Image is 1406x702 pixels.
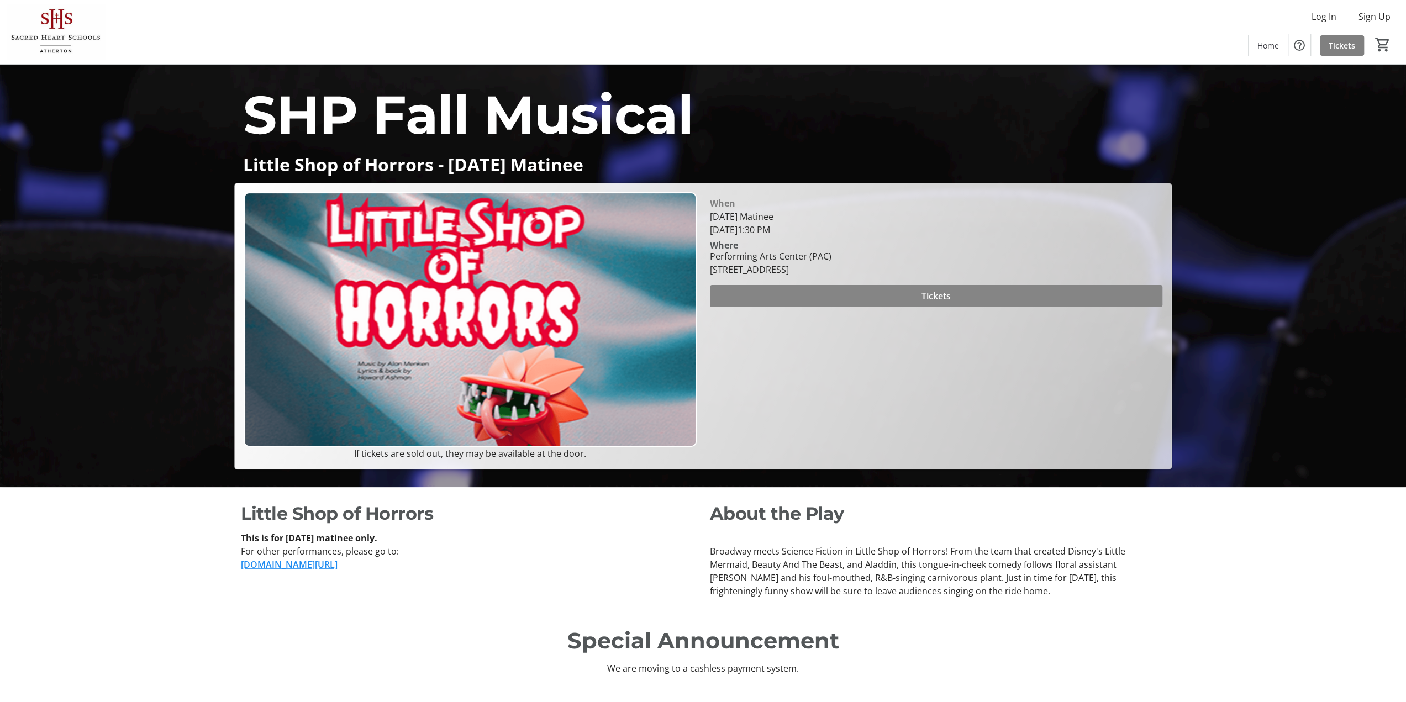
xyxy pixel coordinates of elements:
[1358,10,1391,23] span: Sign Up
[710,250,831,263] div: Performing Arts Center (PAC)
[241,624,1165,657] p: Special Announcement
[1329,40,1355,51] span: Tickets
[241,558,338,571] a: [DOMAIN_NAME][URL]
[1257,40,1279,51] span: Home
[1350,8,1399,25] button: Sign Up
[710,210,1162,236] div: [DATE] Matinee [DATE]1:30 PM
[1288,34,1310,56] button: Help
[241,545,696,558] p: For other performances, please go to:
[709,500,1165,527] p: About the Play
[710,241,738,250] div: Where
[921,289,951,303] span: Tickets
[1312,10,1336,23] span: Log In
[1373,35,1393,55] button: Cart
[1249,35,1288,56] a: Home
[710,197,735,210] div: When
[244,192,696,447] img: Campaign CTA Media Photo
[1320,35,1364,56] a: Tickets
[241,532,377,544] strong: This is for [DATE] matinee only.
[710,263,831,276] div: [STREET_ADDRESS]
[710,285,1162,307] button: Tickets
[1303,8,1345,25] button: Log In
[243,82,693,147] span: SHP Fall Musical
[7,4,105,60] img: Sacred Heart Schools, Atherton's Logo
[709,545,1165,598] p: Broadway meets Science Fiction in Little Shop of Horrors! From the team that created Disney's Lit...
[243,155,1163,174] p: Little Shop of Horrors - [DATE] Matinee
[241,662,1165,675] p: We are moving to a cashless payment system.
[241,500,696,527] p: Little Shop of Horrors
[244,447,696,460] p: If tickets are sold out, they may be available at the door.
